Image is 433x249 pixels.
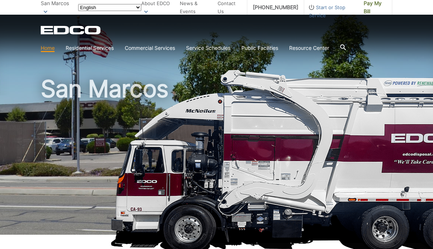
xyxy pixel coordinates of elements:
[66,44,114,52] a: Residential Services
[41,26,102,34] a: EDCD logo. Return to the homepage.
[41,77,392,238] h1: San Marcos
[186,44,230,52] a: Service Schedules
[41,44,55,52] a: Home
[289,44,329,52] a: Resource Center
[78,4,141,11] select: Select a language
[241,44,278,52] a: Public Facilities
[125,44,175,52] a: Commercial Services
